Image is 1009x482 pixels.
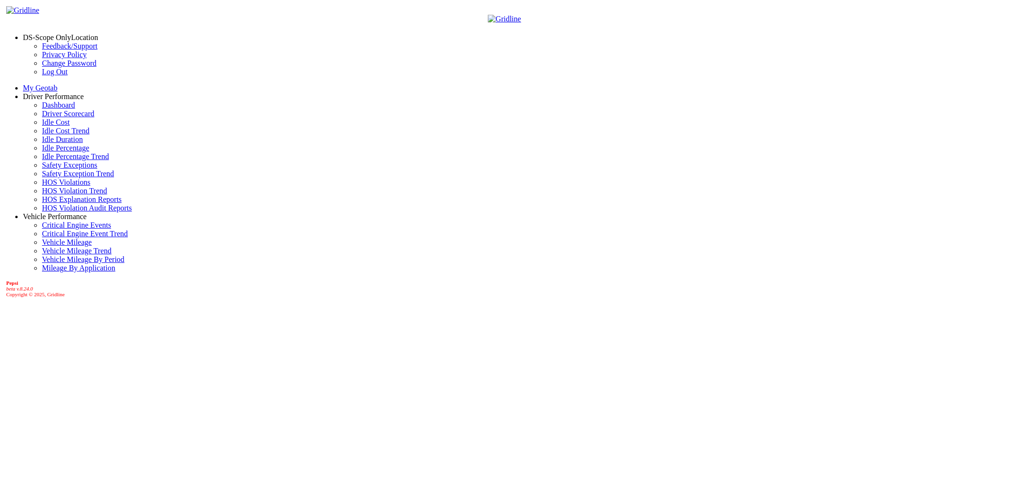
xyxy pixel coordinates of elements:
div: Copyright © 2025, Gridline [6,280,1005,297]
a: Safety Exceptions [42,161,97,169]
a: HOS Explanation Reports [42,195,122,203]
img: Gridline [6,6,39,15]
a: Driver Scorecard [42,110,94,118]
a: Privacy Policy [42,50,87,59]
a: Vehicle Mileage By Period [42,255,124,263]
a: Critical Engine Event Trend [42,230,128,238]
a: HOS Violation Trend [42,187,107,195]
a: Idle Percentage Trend [42,152,109,161]
a: Idle Percentage [42,144,89,152]
a: Feedback/Support [42,42,97,50]
i: beta v.8.24.0 [6,286,33,291]
a: HOS Violations [42,178,90,186]
a: Change Password [42,59,96,67]
img: Gridline [488,15,521,23]
a: Dashboard [42,101,75,109]
a: Vehicle Performance [23,212,87,221]
a: Idle Duration [42,135,83,143]
a: Idle Cost Trend [42,127,90,135]
a: Idle Cost [42,118,70,126]
a: My Geotab [23,84,57,92]
a: Safety Exception Trend [42,170,114,178]
a: Critical Engine Events [42,221,111,229]
a: Log Out [42,68,68,76]
a: Vehicle Mileage Trend [42,247,112,255]
a: Vehicle Mileage [42,238,92,246]
a: Driver Performance [23,92,84,100]
a: HOS Violation Audit Reports [42,204,132,212]
b: Pepsi [6,280,18,286]
a: Mileage By Application [42,264,115,272]
a: DS-Scope OnlyLocation [23,33,98,41]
